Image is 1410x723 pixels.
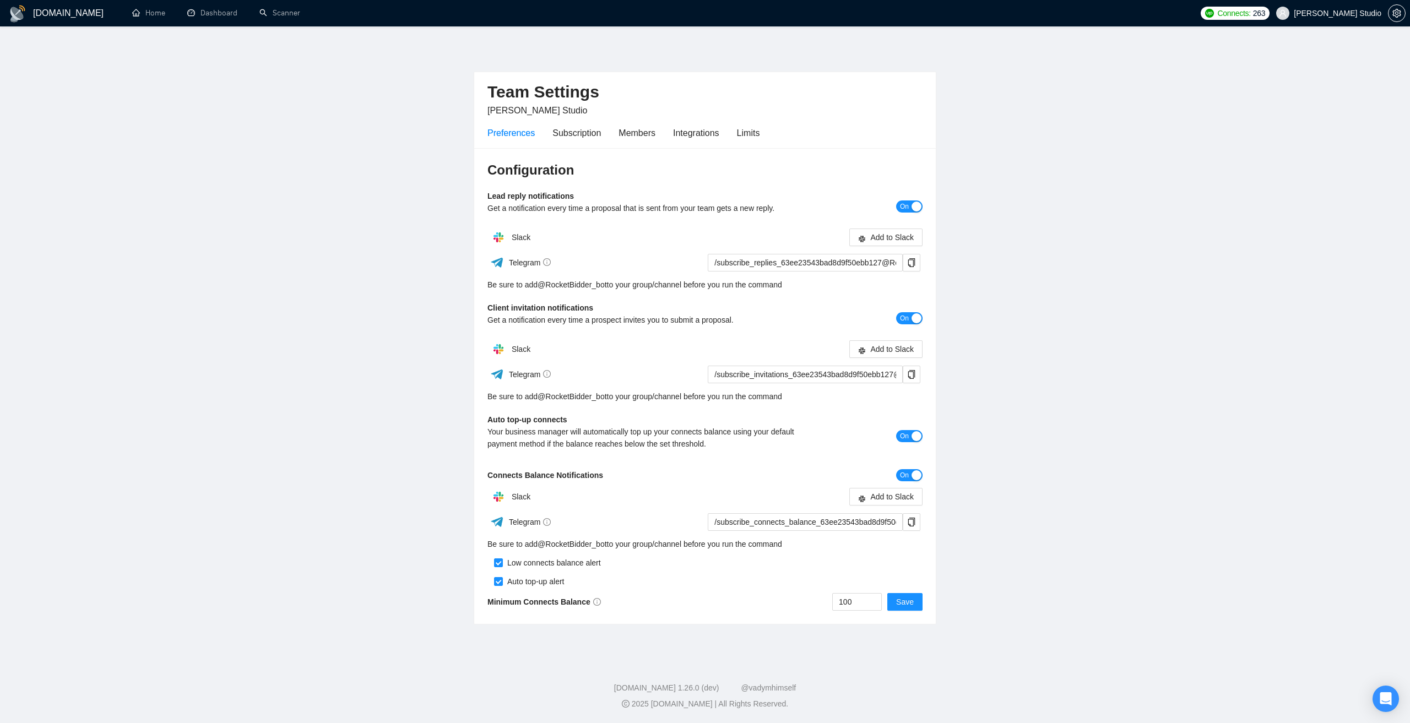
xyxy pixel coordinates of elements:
[487,390,923,403] div: Be sure to add to your group/channel before you run the command
[543,258,551,266] span: info-circle
[741,683,796,692] a: @vadymhimself
[509,518,551,526] span: Telegram
[903,258,920,267] span: copy
[1217,7,1250,19] span: Connects:
[512,492,530,501] span: Slack
[896,596,914,608] span: Save
[9,698,1401,710] div: 2025 [DOMAIN_NAME] | All Rights Reserved.
[903,370,920,379] span: copy
[259,8,300,18] a: searchScanner
[9,5,26,23] img: logo
[858,346,866,355] span: slack
[487,303,593,312] b: Client invitation notifications
[903,518,920,526] span: copy
[512,345,530,354] span: Slack
[900,430,909,442] span: On
[903,254,920,271] button: copy
[1388,4,1406,22] button: setting
[543,518,551,526] span: info-circle
[858,494,866,502] span: slack
[487,426,814,450] div: Your business manager will automatically top up your connects balance using your default payment ...
[849,340,923,358] button: slackAdd to Slack
[503,557,601,569] div: Low connects balance alert
[487,486,509,508] img: hpQkSZIkSZIkSZIkSZIkSZIkSZIkSZIkSZIkSZIkSZIkSZIkSZIkSZIkSZIkSZIkSZIkSZIkSZIkSZIkSZIkSZIkSZIkSZIkS...
[538,538,607,550] a: @RocketBidder_bot
[487,471,603,480] b: Connects Balance Notifications
[900,469,909,481] span: On
[490,256,504,269] img: ww3wtPAAAAAElFTkSuQmCC
[849,488,923,505] button: slackAdd to Slack
[900,200,909,213] span: On
[538,390,607,403] a: @RocketBidder_bot
[1253,7,1265,19] span: 263
[622,700,630,708] span: copyright
[1388,9,1406,18] a: setting
[737,126,760,140] div: Limits
[538,279,607,291] a: @RocketBidder_bot
[512,233,530,242] span: Slack
[858,235,866,243] span: slack
[1279,9,1287,17] span: user
[487,597,601,606] b: Minimum Connects Balance
[903,513,920,531] button: copy
[187,8,237,18] a: dashboardDashboard
[487,126,535,140] div: Preferences
[900,312,909,324] span: On
[543,370,551,378] span: info-circle
[490,367,504,381] img: ww3wtPAAAAAElFTkSuQmCC
[487,226,509,248] img: hpQkSZIkSZIkSZIkSZIkSZIkSZIkSZIkSZIkSZIkSZIkSZIkSZIkSZIkSZIkSZIkSZIkSZIkSZIkSZIkSZIkSZIkSZIkSZIkS...
[614,683,719,692] a: [DOMAIN_NAME] 1.26.0 (dev)
[487,338,509,360] img: hpQkSZIkSZIkSZIkSZIkSZIkSZIkSZIkSZIkSZIkSZIkSZIkSZIkSZIkSZIkSZIkSZIkSZIkSZIkSZIkSZIkSZIkSZIkSZIkS...
[132,8,165,18] a: homeHome
[849,229,923,246] button: slackAdd to Slack
[870,491,914,503] span: Add to Slack
[870,231,914,243] span: Add to Slack
[673,126,719,140] div: Integrations
[619,126,655,140] div: Members
[487,538,923,550] div: Be sure to add to your group/channel before you run the command
[593,598,601,606] span: info-circle
[487,161,923,179] h3: Configuration
[887,593,923,611] button: Save
[487,415,567,424] b: Auto top-up connects
[509,370,551,379] span: Telegram
[1205,9,1214,18] img: upwork-logo.png
[487,81,923,104] h2: Team Settings
[487,106,587,115] span: [PERSON_NAME] Studio
[487,314,814,326] div: Get a notification every time a prospect invites you to submit a proposal.
[490,515,504,529] img: ww3wtPAAAAAElFTkSuQmCC
[487,279,923,291] div: Be sure to add to your group/channel before you run the command
[503,575,565,588] div: Auto top-up alert
[1373,686,1399,712] div: Open Intercom Messenger
[870,343,914,355] span: Add to Slack
[903,366,920,383] button: copy
[552,126,601,140] div: Subscription
[509,258,551,267] span: Telegram
[487,202,814,214] div: Get a notification every time a proposal that is sent from your team gets a new reply.
[487,192,574,200] b: Lead reply notifications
